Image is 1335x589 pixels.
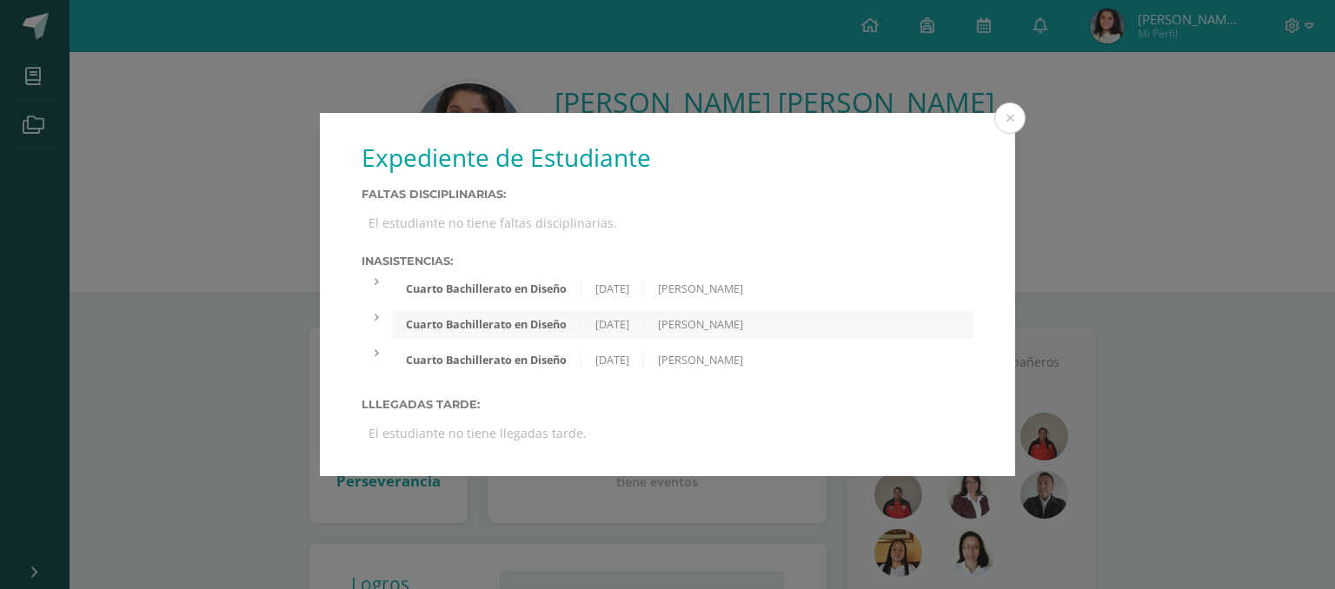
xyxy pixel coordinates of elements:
label: Lllegadas tarde: [362,398,973,411]
label: Faltas Disciplinarias: [362,188,973,201]
div: [DATE] [581,317,644,332]
div: [PERSON_NAME] [644,281,757,296]
div: [DATE] [581,281,644,296]
label: Inasistencias: [362,255,973,268]
div: [DATE] [581,353,644,367]
h1: Expediente de Estudiante [362,141,973,174]
div: [PERSON_NAME] [644,353,757,367]
div: Cuarto Bachillerato en Diseño [392,317,581,332]
div: Cuarto Bachillerato en Diseño [392,353,581,367]
div: El estudiante no tiene faltas disciplinarias. [362,208,973,238]
div: [PERSON_NAME] [644,317,757,332]
button: Close (Esc) [994,103,1026,134]
div: Cuarto Bachillerato en Diseño [392,281,581,296]
div: El estudiante no tiene llegadas tarde. [362,418,973,448]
